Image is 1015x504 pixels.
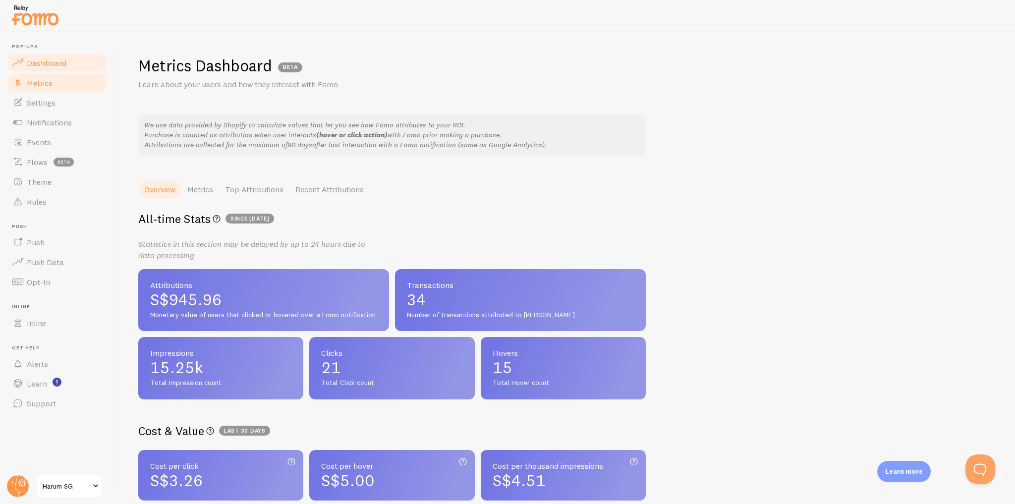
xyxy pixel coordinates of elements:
span: Notifications [27,117,72,127]
span: Pop-ups [12,44,108,50]
p: Learn more [885,467,923,476]
a: Events [6,132,108,152]
span: Total Impression count [150,379,291,388]
p: We use data provided by Shopify to calculate values that let you see how Fomo attributes to your ... [144,120,640,150]
em: 90 days [287,140,312,149]
i: Statistics in this section may be delayed by up to 24 hours due to data processing [138,239,365,260]
span: Get Help [12,345,108,351]
span: 21 [321,360,462,376]
span: Clicks [321,349,462,357]
h2: All-time Stats [138,211,646,226]
span: Last 30 days [219,426,270,436]
span: Total Hover count [493,379,634,388]
span: Transactions [407,281,634,289]
span: Number of transactions attributed to [PERSON_NAME] [407,311,634,320]
svg: <p>Watch New Feature Tutorials!</p> [53,378,61,387]
span: Support [27,398,56,408]
a: Rules [6,192,108,212]
span: Learn [27,379,47,389]
a: Theme [6,172,108,192]
span: Push [27,237,45,247]
img: fomo-relay-logo-orange.svg [10,2,60,28]
a: Overview [138,179,181,199]
a: Learn [6,374,108,393]
a: Inline [6,313,108,333]
a: Recent Attributions [289,179,370,199]
span: Cost per thousand impressions [493,462,634,470]
span: 15 [493,360,634,376]
a: Opt-In [6,272,108,292]
a: Settings [6,93,108,112]
span: Rules [27,197,47,207]
span: S$5.00 [321,471,375,490]
span: S$945.96 [150,292,377,308]
span: Impressions [150,349,291,357]
span: Settings [27,98,56,108]
span: Inline [27,318,46,328]
h1: Metrics Dashboard [138,56,272,76]
span: S$4.51 [493,471,546,490]
span: Events [27,137,51,147]
span: Metrics [27,78,53,88]
span: Dashboard [27,58,66,68]
a: Support [6,393,108,413]
a: Push Data [6,252,108,272]
span: 15.25k [150,360,291,376]
span: BETA [278,62,302,72]
span: Harum SG [43,480,90,492]
span: Push Data [27,257,64,267]
a: Metrics [6,73,108,93]
div: Learn more [877,461,931,482]
span: Flows [27,157,48,167]
b: (hover or click action) [316,130,388,139]
span: beta [54,158,74,167]
span: S$3.26 [150,471,203,490]
a: Alerts [6,354,108,374]
h2: Cost & Value [138,423,646,439]
span: 34 [407,292,634,308]
iframe: Help Scout Beacon - Open [965,454,995,484]
a: Metrics [181,179,219,199]
span: Hovers [493,349,634,357]
a: Flows beta [6,152,108,172]
p: Learn about your users and how they interact with Fomo [138,79,376,90]
span: Cost per click [150,462,291,470]
span: Push [12,224,108,230]
span: Cost per hover [321,462,462,470]
span: Inline [12,304,108,310]
span: since [DATE] [226,214,274,224]
a: Notifications [6,112,108,132]
span: Attributions [150,281,377,289]
span: Opt-In [27,277,50,287]
a: Top Attributions [219,179,289,199]
span: Theme [27,177,52,187]
a: Dashboard [6,53,108,73]
a: Harum SG [36,474,103,498]
span: Alerts [27,359,48,369]
span: Total Click count [321,379,462,388]
span: Monetary value of users that clicked or hovered over a Fomo notification [150,311,377,320]
a: Push [6,232,108,252]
